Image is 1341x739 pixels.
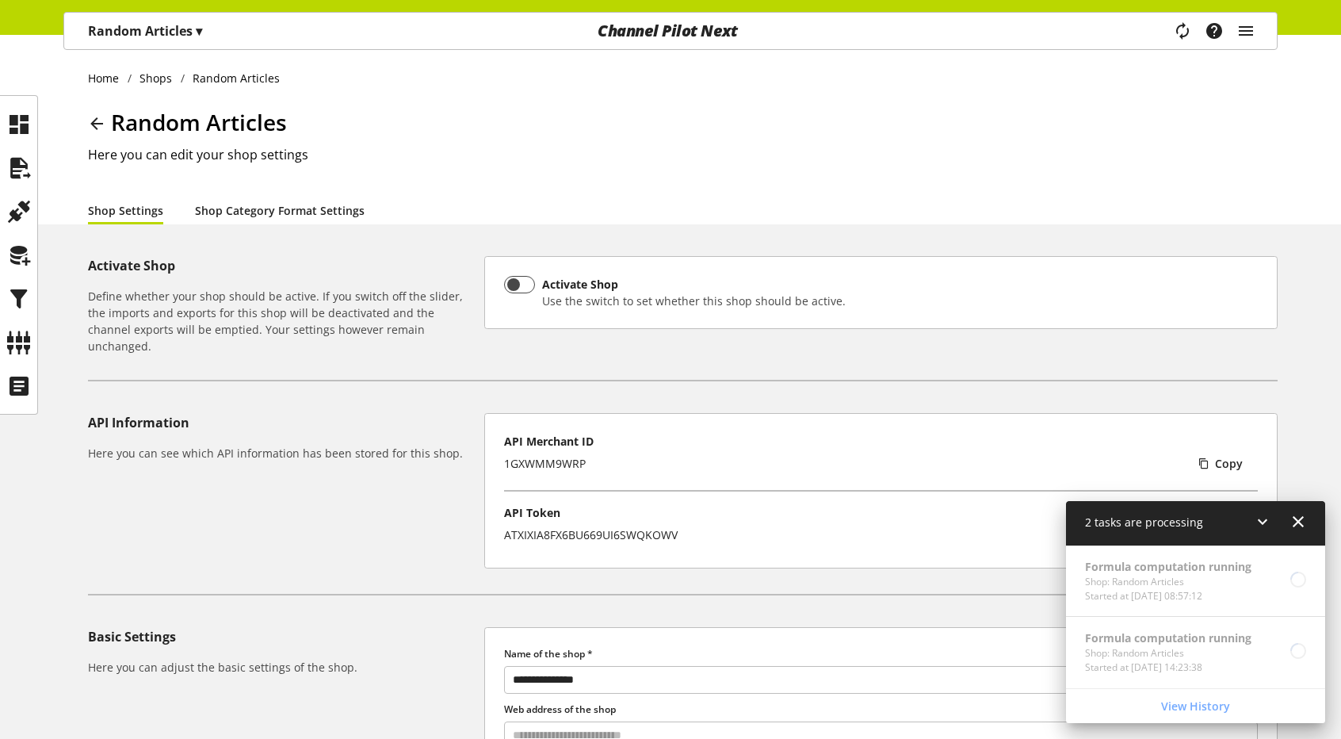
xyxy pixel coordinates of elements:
div: 1GXWMM9WRP [504,455,586,472]
a: Shop Category Format Settings [195,202,365,219]
div: Activate Shop [542,276,846,293]
h6: Define whether your shop should be active. If you switch off the slider, the imports and exports ... [88,288,478,354]
a: Home [88,70,128,86]
a: View History [1069,692,1322,720]
p: API Token [504,504,1258,521]
h6: Here you can adjust the basic settings of the shop. [88,659,478,676]
nav: main navigation [63,12,1278,50]
a: Shop Settings [88,202,163,219]
a: Shops [132,70,181,86]
h2: Here you can edit your shop settings [88,145,1278,164]
div: Use the switch to set whether this shop should be active. [542,293,846,309]
button: Copy [1192,450,1258,477]
span: ▾ [196,22,202,40]
span: View History [1161,698,1230,714]
h5: Activate Shop [88,256,478,275]
span: 2 tasks are processing [1085,515,1203,530]
span: Random Articles [111,107,287,137]
div: ATXIXIA8FX6BU669UI6SWQKOWV [504,526,678,543]
span: Web address of the shop [504,703,616,716]
span: Copy [1215,455,1243,472]
p: Random Articles [88,21,202,40]
span: Name of the shop * [504,647,593,661]
p: API Merchant ID [504,433,1258,450]
h6: Here you can see which API information has been stored for this shop. [88,445,478,461]
h5: Basic Settings [88,627,478,646]
h5: API Information [88,413,478,432]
